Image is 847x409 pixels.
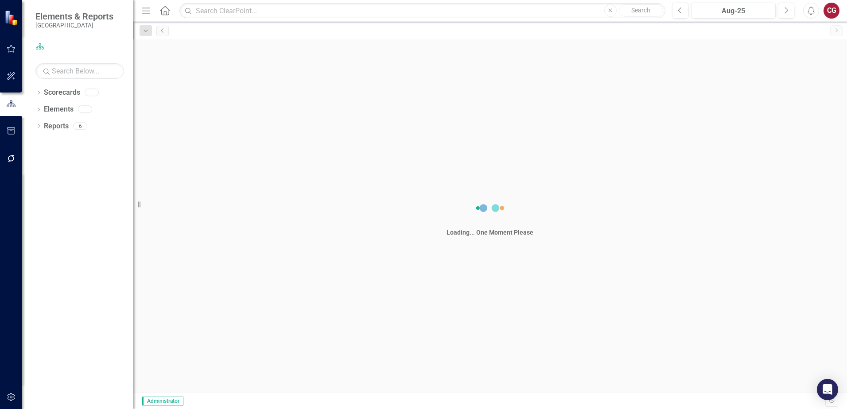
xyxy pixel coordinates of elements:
[44,121,69,131] a: Reports
[142,397,183,405] span: Administrator
[619,4,663,17] button: Search
[73,122,87,130] div: 6
[44,104,74,115] a: Elements
[631,7,650,14] span: Search
[4,10,20,26] img: ClearPoint Strategy
[817,379,838,400] div: Open Intercom Messenger
[35,63,124,79] input: Search Below...
[824,3,839,19] button: CG
[694,6,773,16] div: Aug-25
[691,3,776,19] button: Aug-25
[447,228,533,237] div: Loading... One Moment Please
[179,3,665,19] input: Search ClearPoint...
[44,88,80,98] a: Scorecards
[35,22,113,29] small: [GEOGRAPHIC_DATA]
[35,11,113,22] span: Elements & Reports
